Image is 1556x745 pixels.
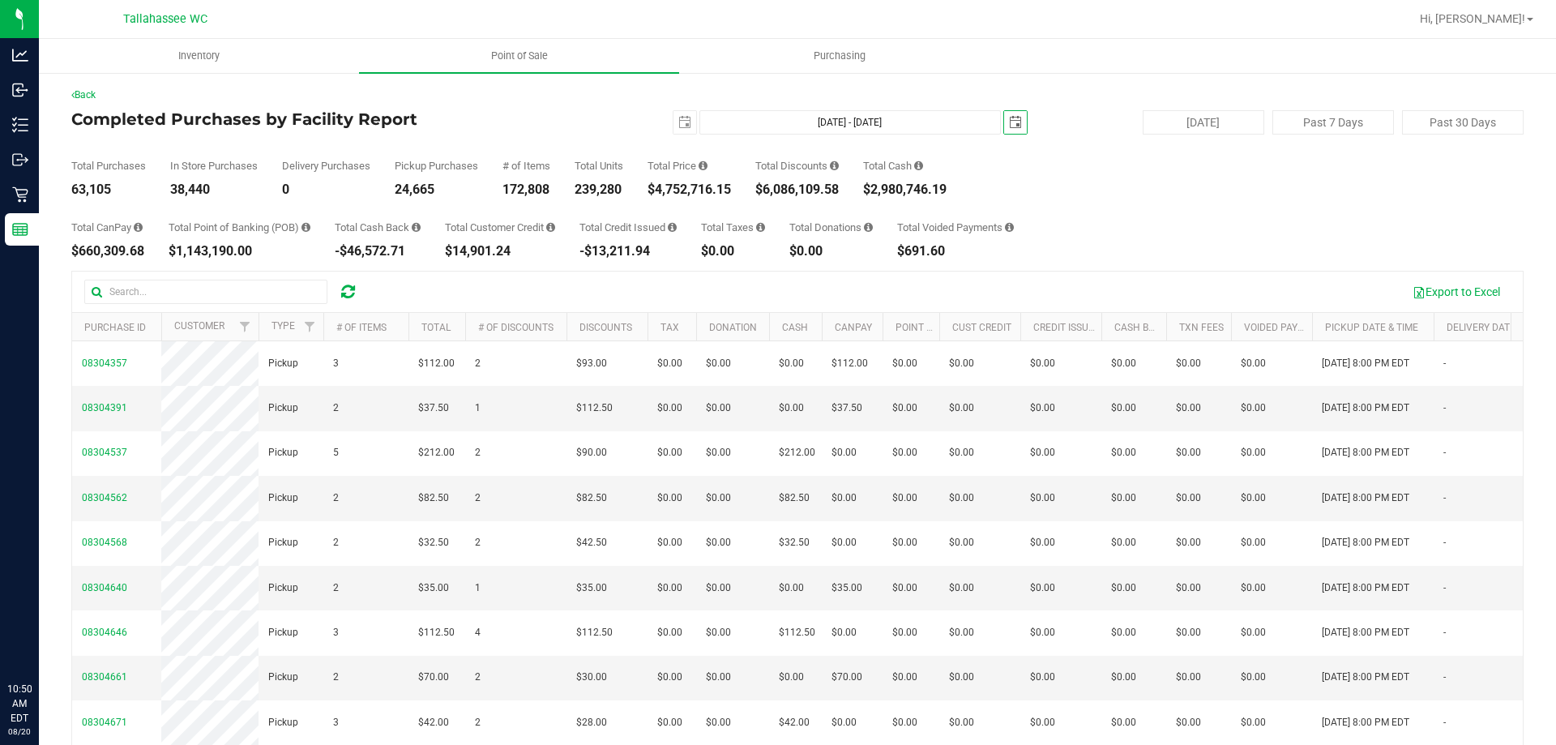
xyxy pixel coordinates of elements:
span: $30.00 [576,670,607,685]
span: 2 [333,400,339,416]
span: 5 [333,445,339,460]
span: $0.00 [1241,356,1266,371]
button: [DATE] [1143,110,1264,135]
div: Total Discounts [755,161,839,171]
a: Donation [709,322,757,333]
span: $112.50 [576,625,613,640]
span: $70.00 [418,670,449,685]
div: 239,280 [575,183,623,196]
a: CanPay [835,322,872,333]
span: 1 [475,580,481,596]
i: Sum of the cash-back amounts from rounded-up electronic payments for all purchases in the date ra... [412,222,421,233]
span: 4 [475,625,481,640]
div: 38,440 [170,183,258,196]
span: - [1443,670,1446,685]
span: $37.50 [831,400,862,416]
span: Pickup [268,670,298,685]
div: Total Point of Banking (POB) [169,222,310,233]
span: $0.00 [1030,400,1055,416]
span: $93.00 [576,356,607,371]
div: 63,105 [71,183,146,196]
inline-svg: Analytics [12,47,28,63]
span: 08304562 [82,492,127,503]
span: - [1443,625,1446,640]
span: [DATE] 8:00 PM EDT [1322,356,1409,371]
i: Sum of all voided payment transaction amounts, excluding tips and transaction fees, for all purch... [1005,222,1014,233]
span: $35.00 [831,580,862,596]
inline-svg: Outbound [12,152,28,168]
span: $0.00 [657,625,682,640]
span: $0.00 [706,356,731,371]
div: -$13,211.94 [579,245,677,258]
span: 08304661 [82,671,127,683]
i: Sum of the total prices of all purchases in the date range. [699,161,707,171]
i: Sum of the successful, non-voided payments using account credit for all purchases in the date range. [546,222,555,233]
i: Sum of the total taxes for all purchases in the date range. [756,222,765,233]
span: 2 [333,535,339,550]
span: Pickup [268,580,298,596]
span: $0.00 [892,535,917,550]
span: $0.00 [892,580,917,596]
span: $0.00 [1176,356,1201,371]
span: $0.00 [1241,400,1266,416]
button: Past 7 Days [1272,110,1394,135]
span: Pickup [268,400,298,416]
span: Pickup [268,356,298,371]
span: $0.00 [1241,445,1266,460]
i: Sum of all account credit issued for all refunds from returned purchases in the date range. [668,222,677,233]
span: $0.00 [949,356,974,371]
div: Total Credit Issued [579,222,677,233]
span: $0.00 [657,535,682,550]
a: # of Items [336,322,387,333]
inline-svg: Reports [12,221,28,238]
span: $28.00 [576,715,607,730]
span: $42.00 [779,715,810,730]
a: Pickup Date & Time [1325,322,1418,333]
a: Cash [782,322,808,333]
span: $0.00 [1176,535,1201,550]
div: 24,665 [395,183,478,196]
span: 08304671 [82,717,127,728]
span: $0.00 [1111,670,1136,685]
span: $0.00 [1030,625,1055,640]
div: Total Cash Back [335,222,421,233]
inline-svg: Retail [12,186,28,203]
a: Customer [174,320,224,332]
span: $0.00 [1111,580,1136,596]
i: Sum of the successful, non-voided CanPay payment transactions for all purchases in the date range. [134,222,143,233]
div: 0 [282,183,370,196]
div: Total Purchases [71,161,146,171]
span: Hi, [PERSON_NAME]! [1420,12,1525,25]
span: Pickup [268,535,298,550]
a: Inventory [39,39,359,73]
div: Pickup Purchases [395,161,478,171]
span: $0.00 [1176,400,1201,416]
div: Total Taxes [701,222,765,233]
span: - [1443,535,1446,550]
div: $6,086,109.58 [755,183,839,196]
span: 2 [333,580,339,596]
span: 08304391 [82,402,127,413]
div: -$46,572.71 [335,245,421,258]
a: Discounts [579,322,632,333]
span: 08304568 [82,537,127,548]
inline-svg: Inbound [12,82,28,98]
span: $212.00 [418,445,455,460]
span: $0.00 [779,580,804,596]
a: Voided Payment [1244,322,1324,333]
span: $112.50 [576,400,613,416]
span: [DATE] 8:00 PM EDT [1322,445,1409,460]
span: $0.00 [831,625,857,640]
span: $0.00 [1111,715,1136,730]
span: $32.50 [779,535,810,550]
span: Inventory [156,49,242,63]
span: $0.00 [657,356,682,371]
a: Delivery Date [1447,322,1515,333]
a: Filter [232,313,259,340]
span: $82.50 [418,490,449,506]
a: Cust Credit [952,322,1011,333]
span: $0.00 [779,400,804,416]
span: $0.00 [831,715,857,730]
div: Total Price [648,161,731,171]
span: $0.00 [831,490,857,506]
